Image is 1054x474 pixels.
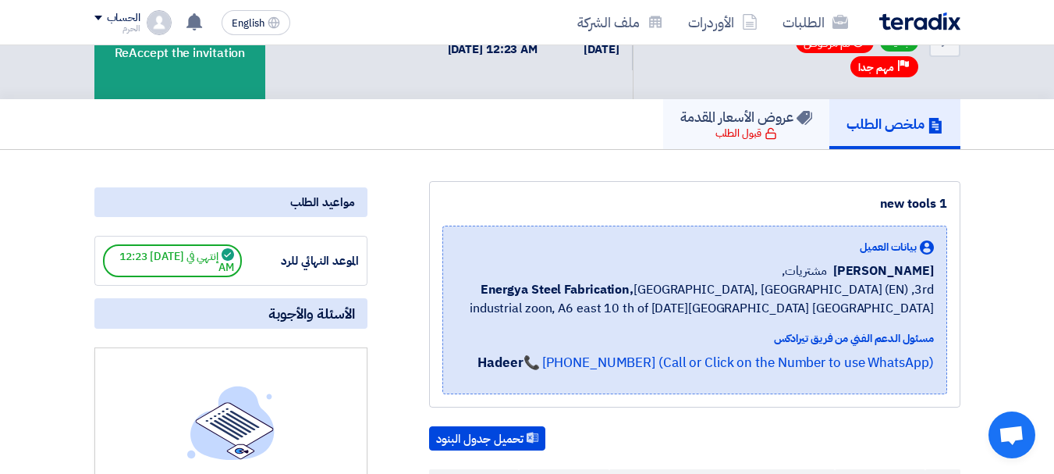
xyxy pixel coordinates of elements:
span: مهم جدا [858,60,894,75]
span: بيانات العميل [860,239,917,255]
a: الطلبات [770,4,861,41]
button: English [222,10,290,35]
a: عروض الأسعار المقدمة قبول الطلب [663,99,829,149]
img: profile_test.png [147,10,172,35]
img: Teradix logo [879,12,960,30]
span: [GEOGRAPHIC_DATA], [GEOGRAPHIC_DATA] (EN) ,3rd industrial zoon, A6 east 10 th of [DATE][GEOGRAPHI... [456,280,934,318]
div: قبول الطلب [715,126,777,141]
div: 1 new tools [442,194,947,213]
h5: ملخص الطلب [846,115,943,133]
div: [DATE] 12:23 AM [448,41,538,59]
a: الأوردرات [676,4,770,41]
h5: عروض الأسعار المقدمة [680,108,812,126]
div: مواعيد الطلب [94,187,367,217]
div: الموعد النهائي للرد [242,252,359,270]
div: الحساب [107,12,140,25]
span: مشتريات, [782,262,826,280]
a: 📞 [PHONE_NUMBER] (Call or Click on the Number to use WhatsApp) [523,353,934,372]
button: تحميل جدول البنود [429,426,545,451]
div: [DATE] [562,41,619,59]
div: مسئول الدعم الفني من فريق تيرادكس [456,330,934,347]
span: English [232,18,264,29]
div: الحرم [94,24,140,33]
span: [PERSON_NAME] [833,262,934,280]
span: إنتهي في [DATE] 12:23 AM [103,244,242,277]
strong: Hadeer [477,353,523,372]
img: empty_state_list.svg [187,386,275,459]
span: الأسئلة والأجوبة [268,305,355,323]
a: Open chat [988,412,1035,458]
a: ملف الشركة [565,4,676,41]
b: Energya Steel Fabrication, [481,280,633,299]
a: ملخص الطلب [829,99,960,149]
